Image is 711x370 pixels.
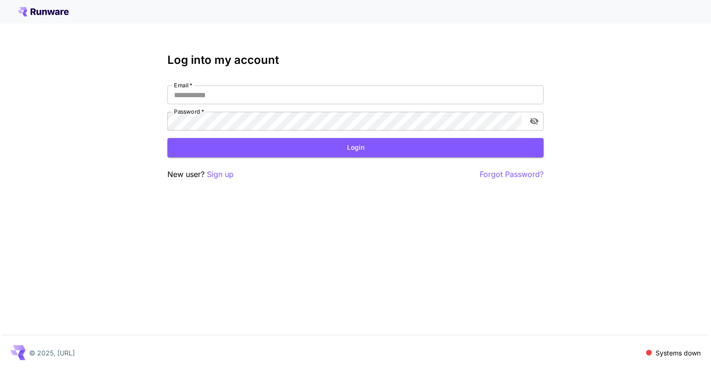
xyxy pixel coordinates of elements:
[656,348,701,358] p: Systems down
[167,138,544,157] button: Login
[526,113,543,130] button: toggle password visibility
[480,169,544,180] button: Forgot Password?
[207,169,234,180] button: Sign up
[174,81,192,89] label: Email
[29,348,75,358] p: © 2025, [URL]
[167,169,234,180] p: New user?
[174,108,204,116] label: Password
[167,54,544,67] h3: Log into my account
